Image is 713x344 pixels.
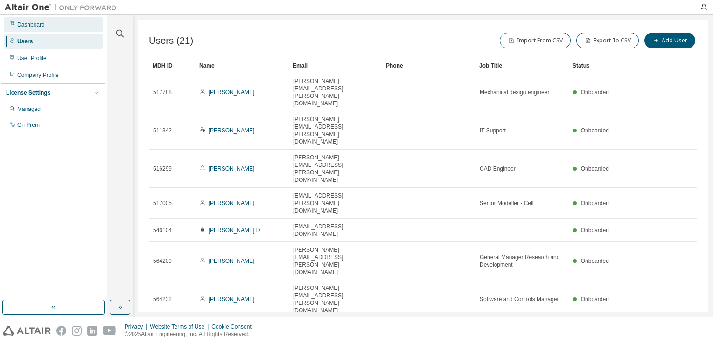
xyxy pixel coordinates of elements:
[17,55,47,62] div: User Profile
[209,296,255,303] a: [PERSON_NAME]
[5,3,121,12] img: Altair One
[209,227,260,234] a: [PERSON_NAME] D
[480,254,565,268] span: General Manager Research and Development
[581,89,609,96] span: Onboarded
[480,89,549,96] span: Mechanical design engineer
[17,105,41,113] div: Managed
[209,89,255,96] a: [PERSON_NAME]
[581,127,609,134] span: Onboarded
[480,127,506,134] span: IT Support
[644,33,695,48] button: Add User
[211,323,257,330] div: Cookie Consent
[153,200,172,207] span: 517005
[6,89,50,96] div: License Settings
[209,165,255,172] a: [PERSON_NAME]
[293,116,378,145] span: [PERSON_NAME][EMAIL_ADDRESS][PERSON_NAME][DOMAIN_NAME]
[199,58,285,73] div: Name
[125,330,257,338] p: © 2025 Altair Engineering, Inc. All Rights Reserved.
[386,58,472,73] div: Phone
[293,192,378,214] span: [EMAIL_ADDRESS][PERSON_NAME][DOMAIN_NAME]
[479,58,565,73] div: Job Title
[500,33,571,48] button: Import From CSV
[480,200,533,207] span: Senior Modeller - Cell
[153,257,172,265] span: 564209
[293,284,378,314] span: [PERSON_NAME][EMAIL_ADDRESS][PERSON_NAME][DOMAIN_NAME]
[293,223,378,238] span: [EMAIL_ADDRESS][DOMAIN_NAME]
[153,165,172,172] span: 516299
[153,127,172,134] span: 511342
[480,165,516,172] span: CAD Engineer
[153,89,172,96] span: 517788
[153,227,172,234] span: 546104
[149,35,193,46] span: Users (21)
[293,154,378,184] span: [PERSON_NAME][EMAIL_ADDRESS][PERSON_NAME][DOMAIN_NAME]
[72,326,82,336] img: instagram.svg
[103,326,116,336] img: youtube.svg
[150,323,211,330] div: Website Terms of Use
[209,200,255,206] a: [PERSON_NAME]
[573,58,649,73] div: Status
[293,58,378,73] div: Email
[17,38,33,45] div: Users
[581,296,609,303] span: Onboarded
[153,58,192,73] div: MDH ID
[153,296,172,303] span: 564232
[480,296,559,303] span: Software and Controls Manager
[581,165,609,172] span: Onboarded
[576,33,639,48] button: Export To CSV
[125,323,150,330] div: Privacy
[87,326,97,336] img: linkedin.svg
[17,71,59,79] div: Company Profile
[17,121,40,129] div: On Prem
[293,77,378,107] span: [PERSON_NAME][EMAIL_ADDRESS][PERSON_NAME][DOMAIN_NAME]
[581,227,609,234] span: Onboarded
[293,246,378,276] span: [PERSON_NAME][EMAIL_ADDRESS][PERSON_NAME][DOMAIN_NAME]
[17,21,45,28] div: Dashboard
[581,200,609,206] span: Onboarded
[56,326,66,336] img: facebook.svg
[581,258,609,264] span: Onboarded
[3,326,51,336] img: altair_logo.svg
[209,258,255,264] a: [PERSON_NAME]
[209,127,255,134] a: [PERSON_NAME]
